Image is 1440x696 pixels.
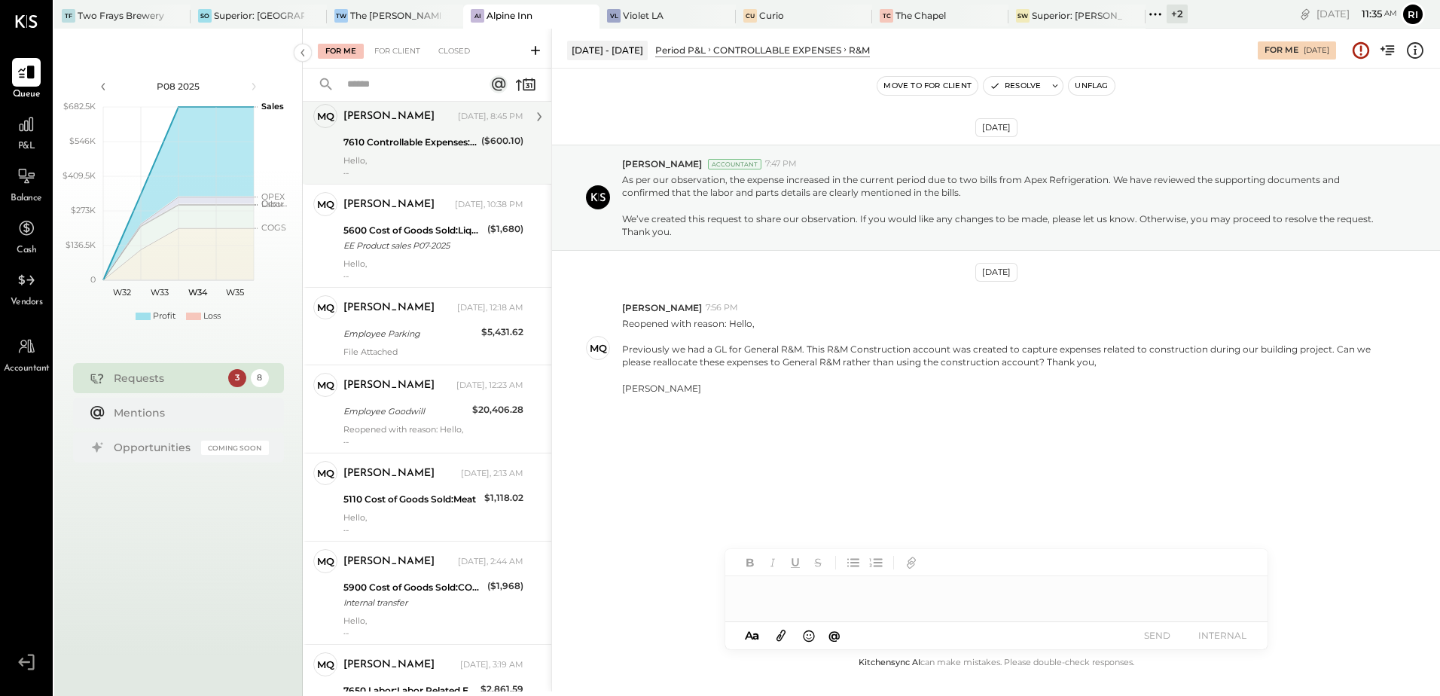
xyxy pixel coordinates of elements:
[607,9,621,23] div: VL
[18,140,35,154] span: P&L
[1127,625,1188,646] button: SEND
[880,9,893,23] div: TC
[350,9,441,22] div: The [PERSON_NAME]
[1032,9,1122,22] div: Superior: [PERSON_NAME]
[1167,5,1188,23] div: + 2
[590,341,607,356] div: MQ
[317,554,334,569] div: MQ
[622,382,1388,395] div: [PERSON_NAME]
[765,158,797,170] span: 7:47 PM
[1,58,52,102] a: Queue
[343,258,523,279] div: Hello,
[461,468,523,480] div: [DATE], 2:13 AM
[71,205,96,215] text: $273K
[808,553,828,572] button: Strikethrough
[343,615,523,636] div: Hello,
[655,44,706,56] div: Period P&L
[902,553,921,572] button: Add URL
[367,44,428,59] div: For Client
[457,302,523,314] div: [DATE], 12:18 AM
[1304,45,1329,56] div: [DATE]
[877,77,978,95] button: Move to for client
[11,192,42,206] span: Balance
[343,378,435,393] div: [PERSON_NAME]
[261,191,285,202] text: OPEX
[456,380,523,392] div: [DATE], 12:23 AM
[975,118,1017,137] div: [DATE]
[472,402,523,417] div: $20,406.28
[481,325,523,340] div: $5,431.62
[1265,44,1298,56] div: For Me
[1069,77,1114,95] button: Unflag
[343,346,523,357] div: File Attached
[66,240,96,250] text: $136.5K
[824,626,845,645] button: @
[460,659,523,671] div: [DATE], 3:19 AM
[487,9,532,22] div: Alpine Inn
[317,301,334,315] div: MQ
[343,197,435,212] div: [PERSON_NAME]
[4,362,50,376] span: Accountant
[11,296,43,310] span: Vendors
[481,133,523,148] div: ($600.10)
[458,556,523,568] div: [DATE], 2:44 AM
[866,553,886,572] button: Ordered List
[343,595,483,610] div: Internal transfer
[343,238,483,253] div: EE Product sales P07-2025
[317,197,334,212] div: MQ
[1192,625,1252,646] button: INTERNAL
[114,405,261,420] div: Mentions
[69,136,96,146] text: $546K
[487,578,523,594] div: ($1,968)
[343,580,483,595] div: 5900 Cost of Goods Sold:COGS, Merchandise
[763,553,783,572] button: Italic
[343,658,435,673] div: [PERSON_NAME]
[317,109,334,124] div: MQ
[343,492,480,507] div: 5110 Cost of Goods Sold:Meat
[261,199,284,209] text: Labor
[214,9,304,22] div: Superior: [GEOGRAPHIC_DATA]
[622,317,1388,395] p: Reopened with reason: Hello,
[343,109,435,124] div: [PERSON_NAME]
[153,310,175,322] div: Profit
[622,173,1388,238] p: As per our observation, the expense increased in the current period due to two bills from Apex Re...
[63,170,96,181] text: $409.5K
[759,9,784,22] div: Curio
[251,369,269,387] div: 8
[567,41,648,60] div: [DATE] - [DATE]
[317,466,334,481] div: MQ
[343,301,435,316] div: [PERSON_NAME]
[261,222,286,233] text: COGS
[334,9,348,23] div: TW
[114,371,221,386] div: Requests
[1,162,52,206] a: Balance
[752,628,759,643] span: a
[458,111,523,123] div: [DATE], 8:45 PM
[622,343,1388,368] div: Previously we had a GL for General R&M. This R&M Construction account was created to capture expe...
[343,155,523,176] div: Hello,
[343,135,477,150] div: 7610 Controllable Expenses:Meals Research
[318,44,364,59] div: For Me
[114,80,243,93] div: P08 2025
[487,221,523,237] div: ($1,680)
[622,157,702,170] span: [PERSON_NAME]
[114,440,194,455] div: Opportunities
[343,466,435,481] div: [PERSON_NAME]
[708,159,761,169] div: Accountant
[1,214,52,258] a: Cash
[317,378,334,392] div: MQ
[975,263,1017,282] div: [DATE]
[63,101,96,111] text: $682.5K
[226,287,244,298] text: W35
[1316,7,1397,21] div: [DATE]
[62,9,75,23] div: TF
[201,441,269,455] div: Coming Soon
[17,244,36,258] span: Cash
[431,44,477,59] div: Closed
[622,301,702,314] span: [PERSON_NAME]
[743,9,757,23] div: Cu
[786,553,805,572] button: Underline
[1298,6,1313,22] div: copy link
[623,9,664,22] div: Violet LA
[844,553,863,572] button: Unordered List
